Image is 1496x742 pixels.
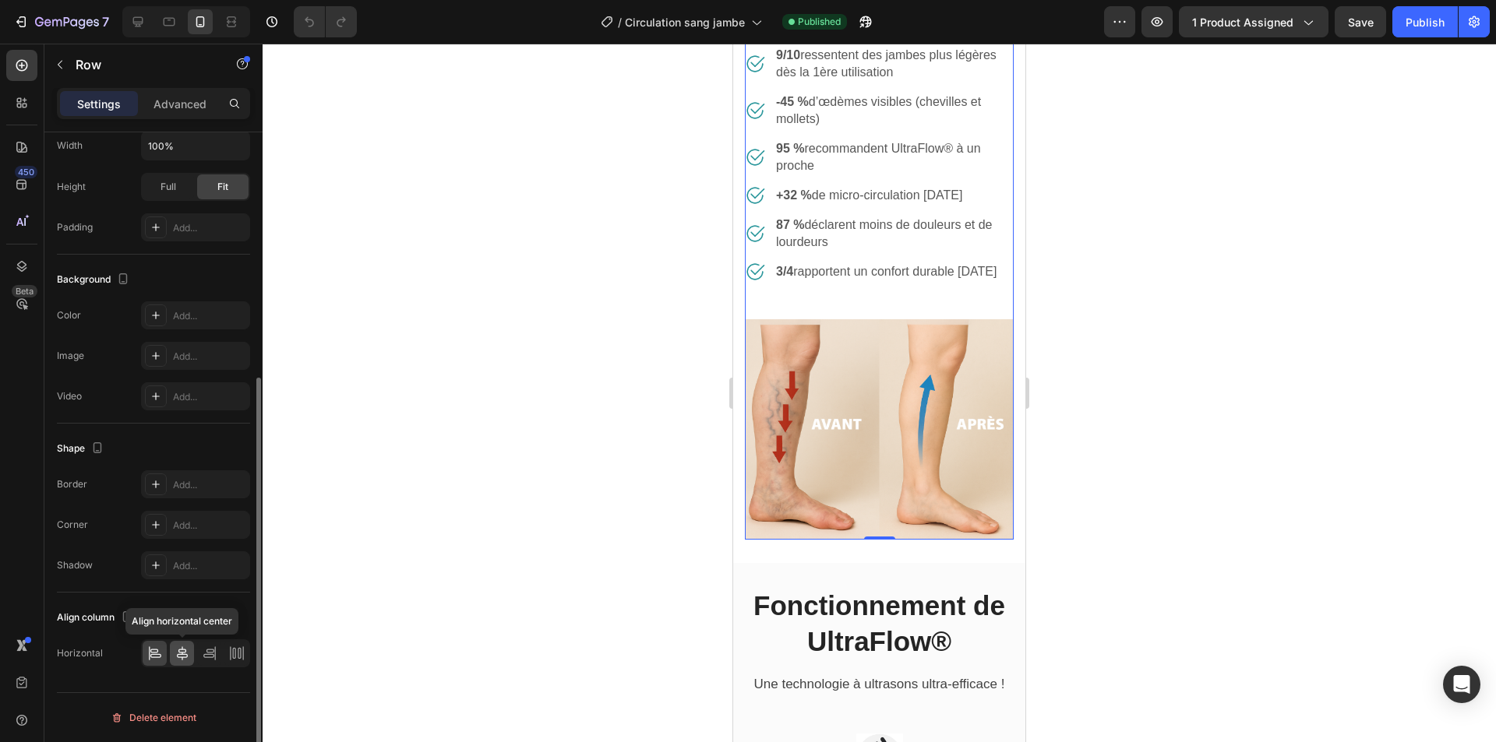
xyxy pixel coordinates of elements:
[15,166,37,178] div: 450
[57,139,83,153] div: Width
[57,308,81,322] div: Color
[173,559,246,573] div: Add...
[1392,6,1458,37] button: Publish
[294,6,357,37] div: Undo/Redo
[57,705,250,730] button: Delete element
[1192,14,1293,30] span: 1 product assigned
[77,96,121,112] p: Settings
[173,519,246,533] div: Add...
[733,44,1025,742] iframe: Design area
[173,350,246,364] div: Add...
[57,646,103,660] div: Horizontal
[1443,666,1480,703] div: Open Intercom Messenger
[6,6,116,37] button: 7
[57,558,93,572] div: Shadow
[57,438,107,459] div: Shape
[57,349,84,363] div: Image
[12,285,37,297] div: Beta
[102,12,109,31] p: 7
[1348,16,1374,29] span: Save
[57,518,88,532] div: Corner
[1406,14,1445,30] div: Publish
[173,390,246,404] div: Add...
[57,607,136,628] div: Align column
[142,132,249,160] input: Auto
[798,15,841,29] span: Published
[1179,6,1328,37] button: 1 product assigned
[625,14,745,30] span: Circulation sang jambe
[57,180,86,194] div: Height
[57,477,87,491] div: Border
[173,309,246,323] div: Add...
[57,220,93,234] div: Padding
[618,14,622,30] span: /
[173,221,246,235] div: Add...
[111,709,196,727] div: Delete element
[217,180,228,194] span: Fit
[57,389,82,403] div: Video
[57,269,132,290] div: Background
[153,96,206,112] p: Advanced
[76,55,208,74] p: Row
[123,690,170,737] img: gempages_578477947246084993-7a890420-5203-44ab-90b5-7dfe7353b565.jpg
[1335,6,1386,37] button: Save
[173,478,246,492] div: Add...
[161,180,176,194] span: Full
